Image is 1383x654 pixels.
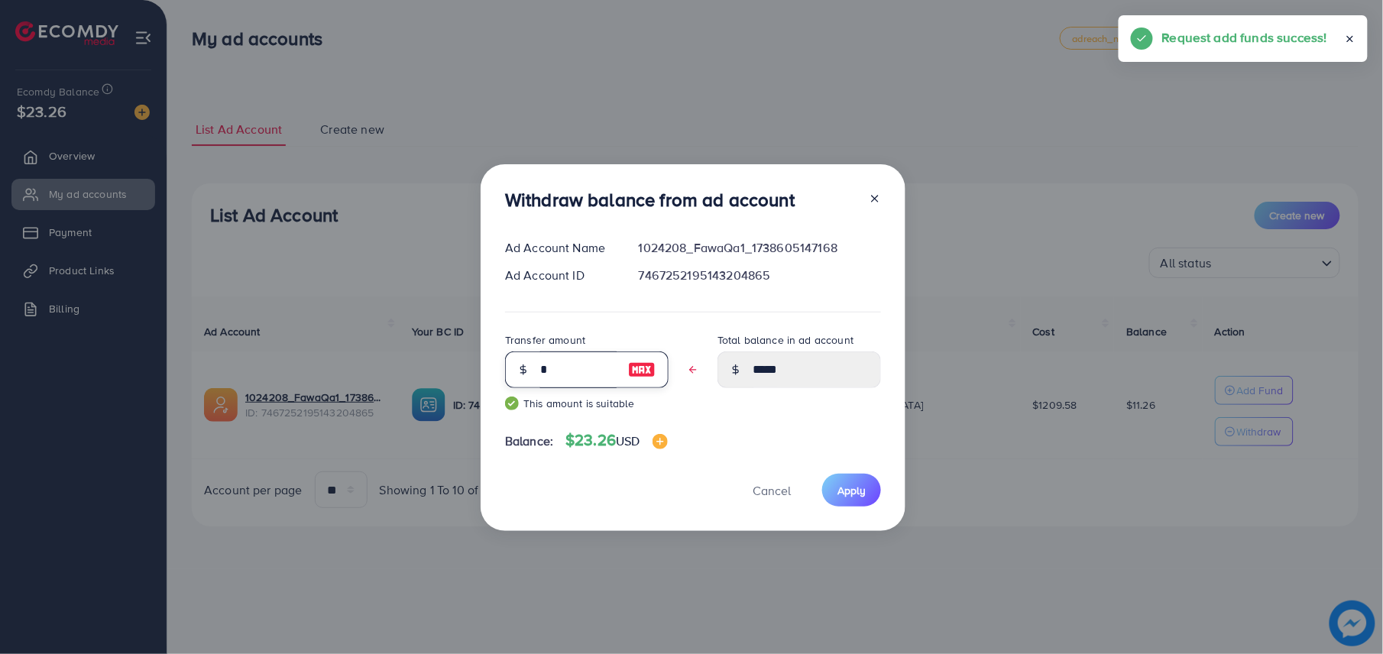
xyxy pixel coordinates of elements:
label: Transfer amount [505,332,585,348]
span: Balance: [505,432,553,450]
div: Ad Account Name [493,239,627,257]
h3: Withdraw balance from ad account [505,189,795,211]
h5: Request add funds success! [1162,28,1327,47]
img: image [653,434,668,449]
span: Cancel [753,482,791,499]
img: guide [505,397,519,410]
img: image [628,361,656,379]
h4: $23.26 [565,431,667,450]
small: This amount is suitable [505,396,669,411]
span: USD [616,432,640,449]
button: Apply [822,474,881,507]
label: Total balance in ad account [717,332,853,348]
div: 1024208_FawaQa1_1738605147168 [627,239,893,257]
div: Ad Account ID [493,267,627,284]
div: 7467252195143204865 [627,267,893,284]
button: Cancel [734,474,810,507]
span: Apply [837,483,866,498]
